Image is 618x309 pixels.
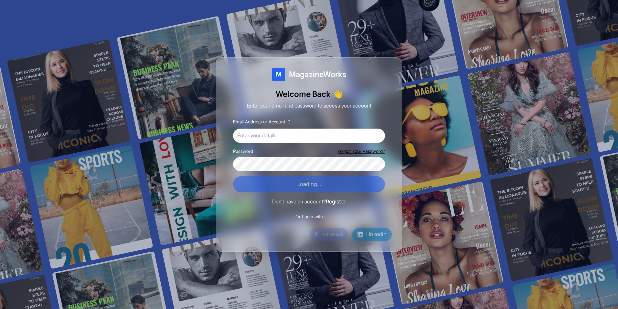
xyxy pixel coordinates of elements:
[289,69,346,80] span: MagazineWorks
[338,148,385,154] button: Forgot Your Password?
[227,102,391,110] p: Enter your email and password to access your account
[333,89,343,99] span: Waving hand
[233,148,253,154] label: Password
[292,213,327,220] span: Or Login with
[223,227,309,242] iframe: Sign in with Google Button
[375,161,381,167] button: Show password
[272,198,326,205] span: Don't have an account?
[233,119,291,124] label: Email Address or Account ID
[326,198,346,206] button: Register
[310,228,348,241] button: Facebook
[352,228,392,241] button: LinkedIn
[227,89,391,99] h1: Welcome Back
[233,176,385,192] button: Loading...
[233,129,385,143] input: Enter your details
[276,70,281,79] span: M
[366,230,387,239] span: LinkedIn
